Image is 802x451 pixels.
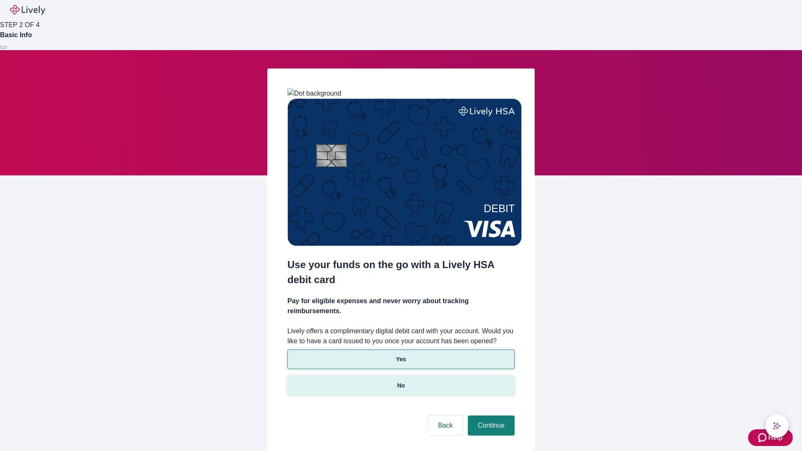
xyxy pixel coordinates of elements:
[287,89,341,99] img: Dot background
[768,433,783,443] span: Help
[10,5,45,15] img: Lively
[287,99,522,246] img: Debit card
[748,429,793,446] button: Zendesk support iconHelp
[773,422,781,430] svg: Lively AI Assistant
[758,433,768,443] svg: Zendesk support icon
[287,296,515,316] h4: Pay for eligible expenses and never worry about tracking reimbursements.
[468,416,515,436] button: Continue
[287,326,515,346] label: Lively offers a complimentary digital debit card with your account. Would you like to have a card...
[287,350,515,369] button: Yes
[287,257,515,287] h2: Use your funds on the go with a Lively HSA debit card
[287,376,515,395] button: No
[397,381,405,390] p: No
[428,416,463,436] button: Back
[396,355,406,364] p: Yes
[765,414,789,438] button: chat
